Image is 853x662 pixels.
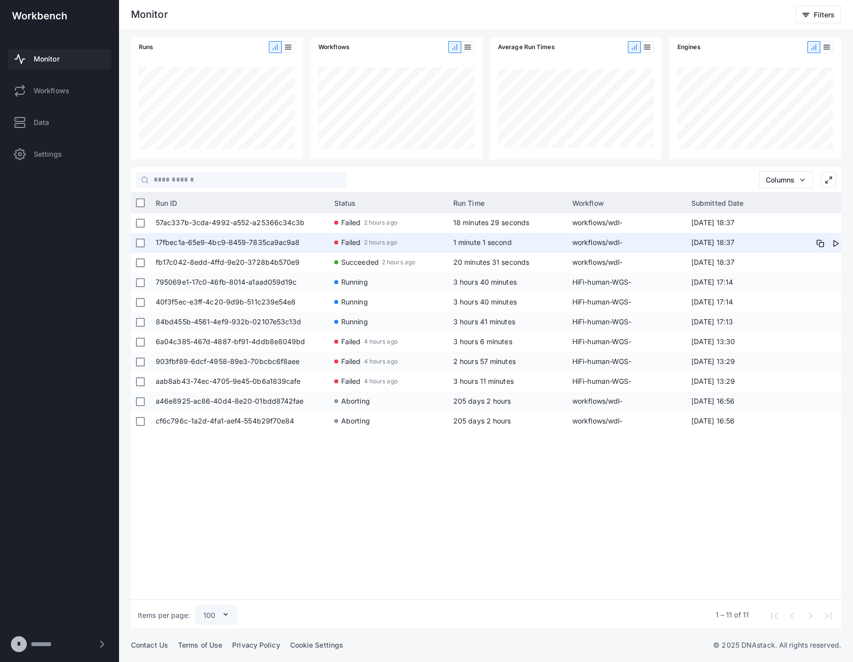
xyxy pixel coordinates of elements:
a: Data [8,113,111,132]
span: Run ID [156,199,178,207]
span: Aborting [341,392,370,410]
span: fb17c042-8edd-4ffd-9e20-3728b4b570e9 [156,253,324,273]
span: Failed [341,332,361,351]
span: 795069e1-17c0-46fb-8014-a1aad059d19c [156,273,324,293]
span: workflows/wdl-common/wdl/tasks/sawfish.wdl-sawfish_discover-0 [572,253,681,273]
a: Workflows [8,81,111,101]
span: 18 minutes 29 seconds [453,218,529,227]
span: 3 hours 6 minutes [453,337,512,346]
a: Monitor [8,49,111,69]
span: 4 hours ago [364,352,398,370]
span: 2 hours ago [382,253,415,271]
span: Workflow [572,199,604,207]
span: 1 minute 1 second [453,238,512,246]
span: Status [334,199,356,207]
span: 20 minutes 31 seconds [453,258,529,266]
span: 2 hours ago [364,233,397,251]
span: HiFi-human-WGS-[PERSON_NAME] [572,332,681,352]
span: Aborting [341,412,370,430]
span: Succeeded [341,253,379,271]
span: 3 hours 40 minutes [453,298,517,306]
button: Last page [818,606,836,624]
span: Workflows [34,86,69,96]
span: 2 hours 57 minutes [453,357,516,365]
button: First page [765,606,783,624]
span: Running [341,312,368,331]
span: 4 hours ago [364,372,398,390]
span: HiFi-human-WGS-[PERSON_NAME] [572,273,681,293]
a: Terms of Use [178,641,222,649]
span: HiFi-human-WGS-[PERSON_NAME] [572,352,681,372]
span: Failed [341,213,361,232]
div: Monitor [131,10,168,20]
span: 2 hours ago [364,213,397,232]
span: Columns [766,176,794,184]
span: Submitted Date [691,199,743,207]
span: Monitor [34,54,60,64]
button: Next page [800,606,818,624]
span: Settings [34,149,62,159]
span: Filters [814,10,835,19]
span: [DATE] 13:30 [691,332,781,352]
img: workbench-logo-white.svg [12,12,67,20]
span: [DATE] 13:29 [691,372,781,392]
span: 84bd455b-4561-4ef9-932b-02107e53c13d [156,312,324,332]
span: Data [34,118,49,127]
span: 4 hours ago [364,332,398,351]
span: Failed [341,233,361,251]
span: 3 hours 11 minutes [453,377,514,385]
span: 3 hours 40 minutes [453,278,517,286]
span: Runs [139,42,153,52]
span: [DATE] 18:37 [691,233,781,253]
button: Filters [795,6,841,23]
span: Average Run Times [498,42,555,52]
span: 6a04c385-467d-4887-bf91-4ddb8e8049bd [156,332,324,352]
span: Engines [677,42,701,52]
span: [DATE] 18:37 [691,253,781,273]
span: [DATE] 17:14 [691,273,781,293]
span: [DATE] 17:13 [691,312,781,332]
a: Contact Us [131,641,168,649]
span: HiFi-human-WGS-[PERSON_NAME] [572,372,681,392]
span: Running [341,293,368,311]
span: [DATE] 13:29 [691,352,781,372]
p: © 2025 DNAstack. All rights reserved. [713,640,841,650]
span: 17fbec1a-65e9-4bc9-8459-7835ca9ac9a8 [156,233,324,253]
span: aab8ab43-74ec-4705-9e45-0b6a1839cafe [156,372,324,392]
span: 205 days 2 hours [453,417,511,425]
span: [DATE] 16:56 [691,392,781,412]
span: workflows/wdl-common/wdl/tasks/cpg_pileup.wdl-cpg_pileup-0 [572,412,681,431]
span: cf6c796c-1a2d-4fa1-aef4-554b29f70e84 [156,412,324,431]
a: Cookie Settings [290,641,344,649]
span: HiFi-human-WGS-[PERSON_NAME] [572,312,681,332]
div: 1 – 11 of 11 [716,610,749,620]
span: 57ac337b-3cda-4992-a552-a25366c34c3b [156,213,324,233]
span: 40f3f5ec-e3ff-4c20-9d9b-511c239e54e8 [156,293,324,312]
span: 205 days 2 hours [453,397,511,405]
span: Failed [341,372,361,390]
span: [DATE] 18:37 [691,213,781,233]
button: Columns [759,171,813,188]
button: Previous page [783,606,800,624]
span: workflows/wdl-common/wdl/tasks/cpg_pileup.wdl-cpg_pileup-1 [572,392,681,412]
a: Settings [8,144,111,164]
span: Running [341,273,368,291]
span: Workflows [318,42,350,52]
span: HiFi-human-WGS-[PERSON_NAME] [572,293,681,312]
span: 3 hours 41 minutes [453,317,515,326]
span: Failed [341,352,361,370]
div: Items per page: [138,610,190,620]
span: workflows/wdl-common/wdl/tasks/sawfish.wdl-sawfish_call-1 [572,213,681,233]
span: Run Time [453,199,485,207]
span: a46e8925-ac86-40d4-8e20-01bdd8742fae [156,392,324,412]
a: Privacy Policy [232,641,280,649]
span: 903fbf89-6dcf-4958-89e3-70bcbc6f8aee [156,352,324,372]
span: workflows/wdl-common/wdl/tasks/sawfish.wdl-sawfish_call-0 [572,233,681,253]
span: [DATE] 16:56 [691,412,781,431]
span: [DATE] 17:14 [691,293,781,312]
